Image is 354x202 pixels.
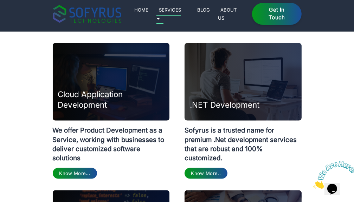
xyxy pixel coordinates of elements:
[218,6,237,22] a: About Us
[3,3,46,31] img: Chat attention grabber
[185,168,227,179] a: Know More..
[58,89,170,110] h3: Cloud Application Development
[252,3,301,25] a: Get in Touch
[132,6,151,14] a: Home
[195,6,213,14] a: Blog
[185,121,302,163] p: Sofyrus is a trusted name for premium .Net development services that are robust and 100% customized.
[53,5,121,23] img: sofyrus
[53,121,170,163] p: We offer Product Development as a Service, working with businesses to deliver customized software...
[156,6,181,24] a: Services 🞃
[53,168,97,179] a: Know More...
[310,158,354,191] iframe: chat widget
[190,100,259,110] h3: .NET Development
